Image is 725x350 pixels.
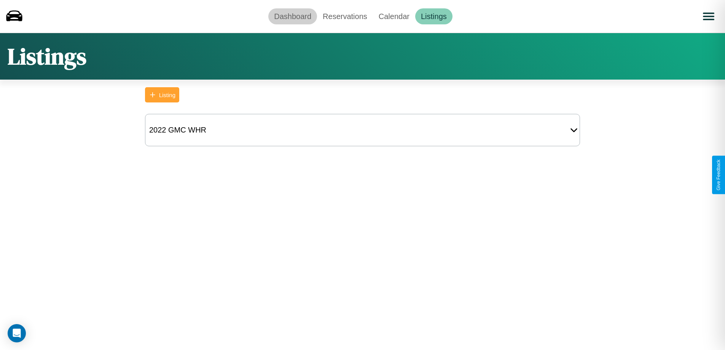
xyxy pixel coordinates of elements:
a: Dashboard [268,8,317,24]
div: Open Intercom Messenger [8,324,26,342]
div: Listing [159,92,175,98]
a: Reservations [317,8,373,24]
div: Give Feedback [716,160,721,190]
button: Listing [145,87,179,102]
button: Open menu [698,6,719,27]
h1: Listings [8,41,86,72]
div: 2022 GMC WHR [145,122,210,138]
a: Listings [415,8,453,24]
a: Calendar [373,8,415,24]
